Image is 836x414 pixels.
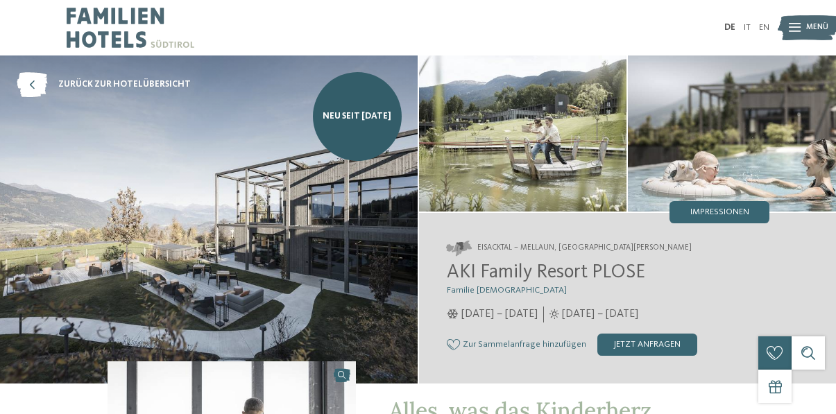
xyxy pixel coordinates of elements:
span: Zur Sammelanfrage hinzufügen [463,340,586,350]
a: EN [759,23,769,32]
span: [DATE] – [DATE] [461,307,538,322]
span: Menü [806,22,828,33]
span: Eisacktal – Mellaun, [GEOGRAPHIC_DATA][PERSON_NAME] [477,243,692,254]
a: IT [744,23,751,32]
span: Impressionen [690,208,749,217]
i: Öffnungszeiten im Sommer [549,309,559,319]
span: zurück zur Hotelübersicht [58,78,191,91]
span: NEU seit [DATE] [323,110,391,123]
span: AKI Family Resort PLOSE [447,263,645,282]
span: [DATE] – [DATE] [562,307,638,322]
a: zurück zur Hotelübersicht [17,72,191,97]
div: jetzt anfragen [597,334,697,356]
img: AKI: Alles, was das Kinderherz begehrt [628,55,836,212]
span: Familie [DEMOGRAPHIC_DATA] [447,286,567,295]
img: AKI: Alles, was das Kinderherz begehrt [419,55,627,212]
i: Öffnungszeiten im Winter [447,309,459,319]
a: DE [724,23,735,32]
